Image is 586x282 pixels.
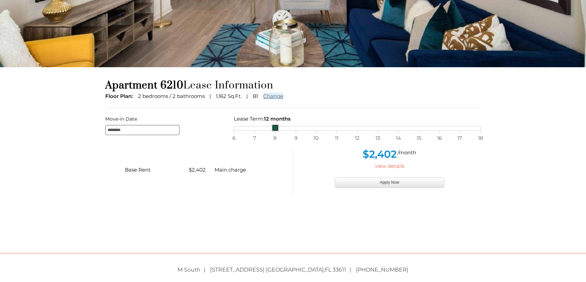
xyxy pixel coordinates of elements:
[216,93,226,99] span: 1,162
[209,165,274,174] div: Main charge
[363,148,397,160] span: $2,402
[398,149,416,156] span: /month
[263,93,283,99] a: Change
[325,266,331,273] span: FL
[356,266,408,273] a: [PHONE_NUMBER]
[105,125,180,135] input: Move-in Date edit selected 9/5/2025
[105,79,481,92] h1: Lease Information
[375,163,404,169] a: view details
[230,134,237,143] span: 6
[178,266,209,273] span: M South
[210,266,265,273] span: [STREET_ADDRESS]
[415,134,422,143] span: 15
[333,266,346,273] span: 33611
[456,134,463,143] span: 17
[333,134,340,143] span: 11
[138,93,205,99] span: 2 bedrooms / 2 bathrooms
[375,134,381,143] span: 13
[354,134,361,143] span: 12
[120,165,184,174] div: Base Rent
[105,114,224,123] label: Move-in Date
[105,79,183,92] span: Apartment 6210
[264,116,291,122] span: 12 months
[266,266,324,273] span: [GEOGRAPHIC_DATA]
[436,134,443,143] span: 16
[105,93,133,99] span: Floor Plan:
[253,93,258,99] span: B1
[228,93,242,99] span: Sq.Ft.
[292,134,299,143] span: 9
[234,114,481,123] div: Lease Term:
[335,177,444,187] button: Apply Now
[189,166,206,173] span: $2,402
[251,134,258,143] span: 7
[272,134,278,143] span: 8
[313,134,320,143] span: 10
[395,134,402,143] span: 14
[477,134,484,143] span: 18
[178,266,355,273] a: M South [STREET_ADDRESS] [GEOGRAPHIC_DATA],FL 33611
[210,266,355,273] span: ,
